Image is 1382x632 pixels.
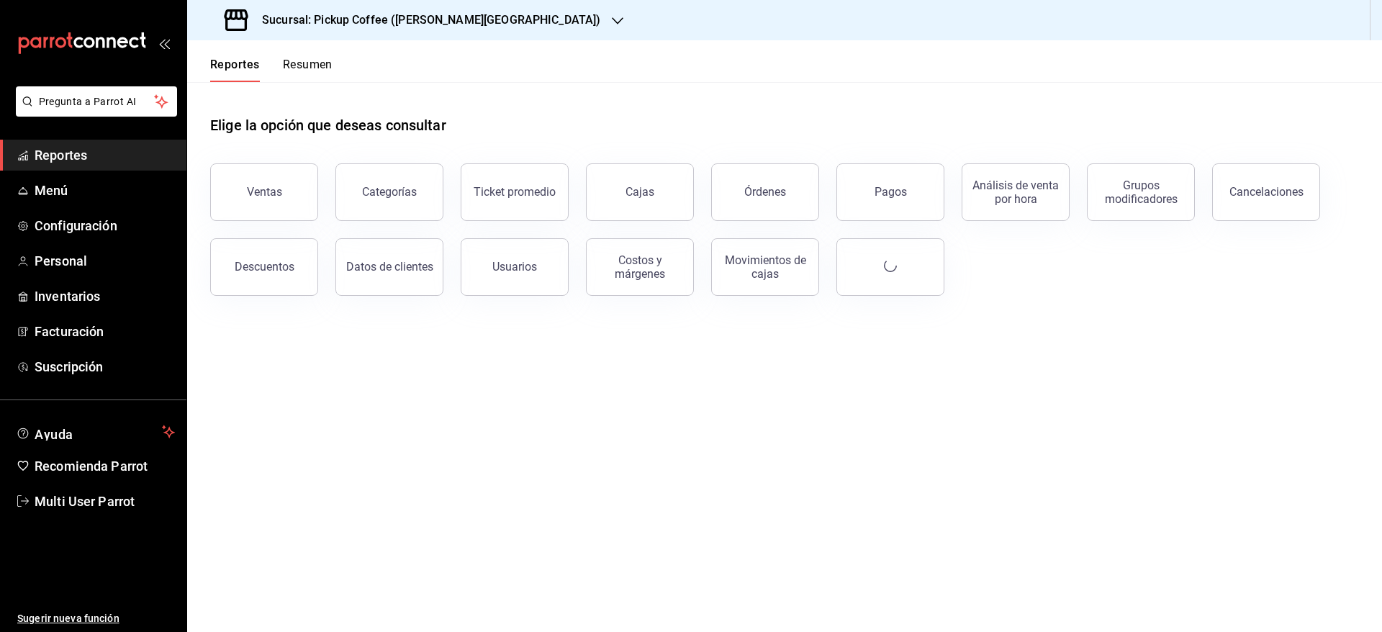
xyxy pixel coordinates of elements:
[474,185,556,199] div: Ticket promedio
[1212,163,1320,221] button: Cancelaciones
[962,163,1070,221] button: Análisis de venta por hora
[35,181,175,200] span: Menú
[1087,163,1195,221] button: Grupos modificadores
[283,58,333,82] button: Resumen
[35,492,175,511] span: Multi User Parrot
[875,185,907,199] div: Pagos
[210,163,318,221] button: Ventas
[247,185,282,199] div: Ventas
[461,238,569,296] button: Usuarios
[721,253,810,281] div: Movimientos de cajas
[711,238,819,296] button: Movimientos de cajas
[35,216,175,235] span: Configuración
[335,238,443,296] button: Datos de clientes
[335,163,443,221] button: Categorías
[711,163,819,221] button: Órdenes
[235,260,294,274] div: Descuentos
[586,238,694,296] button: Costos y márgenes
[35,286,175,306] span: Inventarios
[971,179,1060,206] div: Análisis de venta por hora
[16,86,177,117] button: Pregunta a Parrot AI
[836,163,944,221] button: Pagos
[17,611,175,626] span: Sugerir nueva función
[346,260,433,274] div: Datos de clientes
[461,163,569,221] button: Ticket promedio
[39,94,155,109] span: Pregunta a Parrot AI
[10,104,177,119] a: Pregunta a Parrot AI
[210,238,318,296] button: Descuentos
[35,251,175,271] span: Personal
[586,163,694,221] button: Cajas
[35,322,175,341] span: Facturación
[210,114,446,136] h1: Elige la opción que deseas consultar
[625,185,654,199] div: Cajas
[35,145,175,165] span: Reportes
[595,253,685,281] div: Costos y márgenes
[210,58,333,82] div: navigation tabs
[35,456,175,476] span: Recomienda Parrot
[250,12,600,29] h3: Sucursal: Pickup Coffee ([PERSON_NAME][GEOGRAPHIC_DATA])
[210,58,260,82] button: Reportes
[1229,185,1304,199] div: Cancelaciones
[158,37,170,49] button: open_drawer_menu
[1096,179,1185,206] div: Grupos modificadores
[35,357,175,376] span: Suscripción
[362,185,417,199] div: Categorías
[744,185,786,199] div: Órdenes
[35,423,156,441] span: Ayuda
[492,260,537,274] div: Usuarios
